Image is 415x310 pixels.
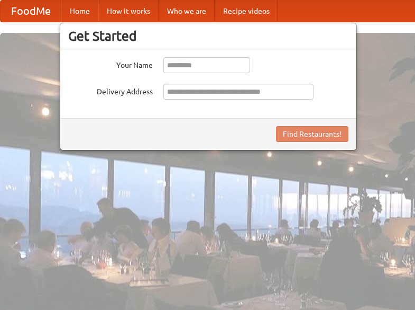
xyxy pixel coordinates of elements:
[1,1,61,22] a: FoodMe
[159,1,215,22] a: Who we are
[215,1,278,22] a: Recipe videos
[61,1,98,22] a: Home
[68,84,153,97] label: Delivery Address
[98,1,159,22] a: How it works
[276,126,348,142] button: Find Restaurants!
[68,57,153,70] label: Your Name
[68,28,348,44] h3: Get Started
